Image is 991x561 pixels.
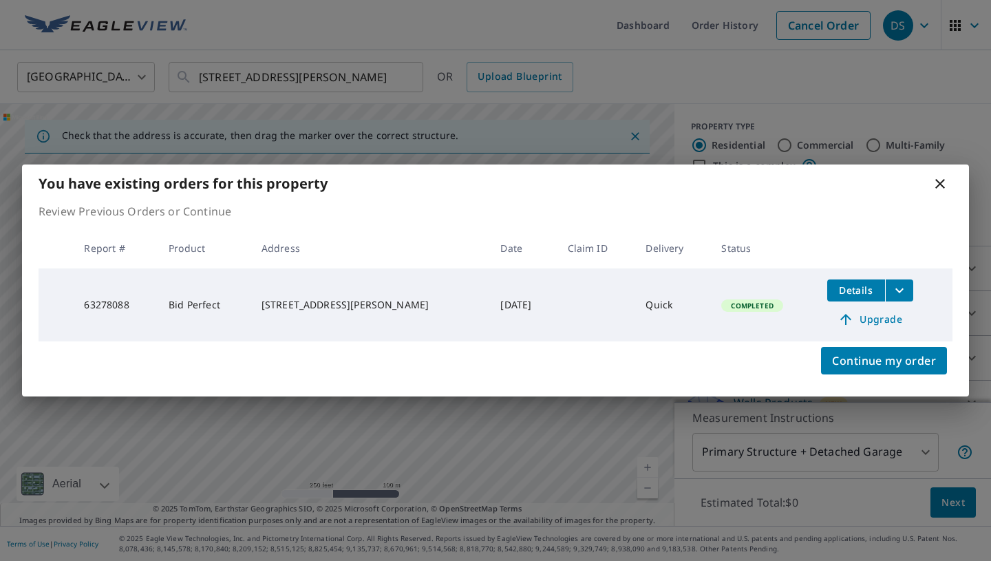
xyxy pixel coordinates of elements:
th: Claim ID [557,228,635,268]
button: detailsBtn-63278088 [827,279,885,301]
b: You have existing orders for this property [39,174,328,193]
span: Upgrade [835,311,905,328]
span: Continue my order [832,351,936,370]
div: [STREET_ADDRESS][PERSON_NAME] [262,298,479,312]
button: filesDropdownBtn-63278088 [885,279,913,301]
th: Status [710,228,816,268]
button: Continue my order [821,347,947,374]
th: Delivery [635,228,710,268]
span: Completed [723,301,781,310]
td: Bid Perfect [158,268,251,341]
td: [DATE] [489,268,556,341]
td: 63278088 [73,268,158,341]
th: Date [489,228,556,268]
th: Address [251,228,490,268]
th: Report # [73,228,158,268]
td: Quick [635,268,710,341]
span: Details [835,284,877,297]
th: Product [158,228,251,268]
p: Review Previous Orders or Continue [39,203,952,220]
a: Upgrade [827,308,913,330]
